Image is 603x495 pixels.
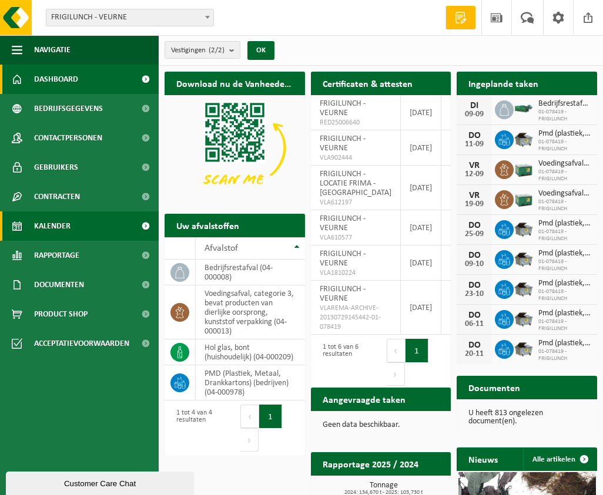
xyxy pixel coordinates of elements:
[538,279,591,288] span: Pmd (plastiek, metaal, drankkartons) (bedrijven)
[514,338,534,358] img: WB-5000-GAL-GY-01
[401,210,441,245] td: [DATE]
[538,159,591,169] span: Voedingsafval, categorie 3, bevat producten van dierlijke oorsprong, kunststof v...
[311,388,417,410] h2: Aangevraagde taken
[463,131,486,140] div: DO
[34,123,102,153] span: Contactpersonen
[538,339,591,348] span: Pmd (plastiek, metaal, drankkartons) (bedrijven)
[457,376,532,399] h2: Documenten
[311,452,430,475] h2: Rapportage 2025 / 2024
[320,250,366,268] span: FRIGILUNCH - VEURNE
[34,241,79,270] span: Rapportage
[387,362,405,386] button: Next
[538,228,591,243] span: 01-078419 - FRIGILUNCH
[165,41,240,59] button: Vestigingen(2/2)
[34,270,84,299] span: Documenten
[406,339,428,362] button: 1
[463,320,486,328] div: 06-11
[196,339,305,365] td: hol glas, bont (huishoudelijk) (04-000209)
[34,94,103,123] span: Bedrijfsgegevens
[463,290,486,298] div: 23-10
[323,421,440,429] p: Geen data beschikbaar.
[463,350,486,358] div: 20-11
[463,311,486,320] div: DO
[538,348,591,362] span: 01-078419 - FRIGILUNCH
[387,339,406,362] button: Previous
[463,251,486,260] div: DO
[320,153,391,163] span: VLA902444
[205,244,238,253] span: Afvalstof
[46,9,213,26] span: FRIGILUNCH - VEURNE
[311,72,424,95] h2: Certificaten & attesten
[538,219,591,228] span: Pmd (plastiek, metaal, drankkartons) (bedrijven)
[165,72,305,95] h2: Download nu de Vanheede+ app!
[165,95,305,200] img: Download de VHEPlus App
[538,288,591,302] span: 01-078419 - FRIGILUNCH
[320,268,391,278] span: VLA1810224
[171,42,225,59] span: Vestigingen
[538,169,591,183] span: 01-078419 - FRIGILUNCH
[463,101,486,110] div: DI
[514,159,534,179] img: PB-LB-0680-HPE-GN-01
[514,278,534,298] img: WB-5000-GAL-GY-01
[320,118,391,127] span: RED25006640
[457,447,510,470] h2: Nieuws
[317,338,375,387] div: 1 tot 6 van 6 resultaten
[401,166,441,210] td: [DATE]
[240,405,259,428] button: Previous
[170,403,229,453] div: 1 tot 4 van 4 resultaten
[538,258,591,272] span: 01-078419 - FRIGILUNCH
[538,318,591,332] span: 01-078419 - FRIGILUNCH
[538,129,591,139] span: Pmd (plastiek, metaal, drankkartons) (bedrijven)
[538,198,591,213] span: 01-078419 - FRIGILUNCH
[34,211,71,241] span: Kalender
[463,230,486,238] div: 25-09
[259,405,282,428] button: 1
[34,153,78,182] span: Gebruikers
[320,170,391,197] span: FRIGILUNCH - LOCATIE FRIMA - [GEOGRAPHIC_DATA]
[196,285,305,339] td: voedingsafval, categorie 3, bevat producten van dierlijke oorsprong, kunststof verpakking (04-000...
[320,134,366,153] span: FRIGILUNCH - VEURNE
[463,140,486,149] div: 11-09
[538,249,591,258] span: Pmd (plastiek, metaal, drankkartons) (bedrijven)
[6,469,196,495] iframe: chat widget
[247,41,274,60] button: OK
[320,233,391,243] span: VLA610577
[240,428,259,452] button: Next
[401,130,441,166] td: [DATE]
[463,221,486,230] div: DO
[196,365,305,400] td: PMD (Plastiek, Metaal, Drankkartons) (bedrijven) (04-000978)
[34,329,129,358] span: Acceptatievoorwaarden
[538,109,591,123] span: 01-078419 - FRIGILUNCH
[514,103,534,114] img: HK-XZ-20-GN-01
[468,409,585,426] p: U heeft 813 ongelezen document(en).
[538,309,591,318] span: Pmd (plastiek, metaal, drankkartons) (bedrijven)
[320,198,391,207] span: VLA612197
[463,341,486,350] div: DO
[209,46,225,54] count: (2/2)
[457,72,550,95] h2: Ingeplande taken
[196,260,305,285] td: bedrijfsrestafval (04-000008)
[463,161,486,170] div: VR
[165,214,251,237] h2: Uw afvalstoffen
[514,188,534,208] img: PB-LB-0680-HPE-GN-01
[401,245,441,281] td: [DATE]
[514,308,534,328] img: WB-5000-GAL-GY-01
[46,9,214,26] span: FRIGILUNCH - VEURNE
[320,99,366,117] span: FRIGILUNCH - VEURNE
[523,447,596,471] a: Alle artikelen
[34,65,78,94] span: Dashboard
[463,191,486,200] div: VR
[514,129,534,149] img: WB-5000-GAL-GY-01
[514,248,534,268] img: WB-5000-GAL-GY-01
[34,35,71,65] span: Navigatie
[463,110,486,119] div: 09-09
[401,95,441,130] td: [DATE]
[320,304,391,332] span: VLAREMA-ARCHIVE-20130729145442-01-078419
[538,139,591,153] span: 01-078419 - FRIGILUNCH
[463,200,486,208] div: 19-09
[463,170,486,179] div: 12-09
[463,260,486,268] div: 09-10
[463,281,486,290] div: DO
[34,299,88,329] span: Product Shop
